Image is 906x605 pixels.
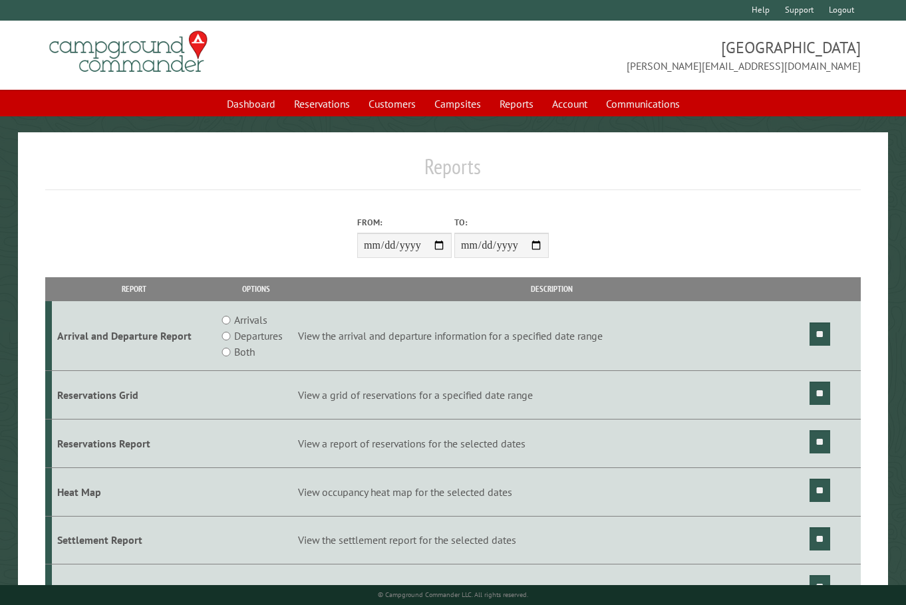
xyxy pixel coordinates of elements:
[52,371,216,420] td: Reservations Grid
[544,91,595,116] a: Account
[52,277,216,301] th: Report
[598,91,688,116] a: Communications
[492,91,541,116] a: Reports
[426,91,489,116] a: Campsites
[296,277,808,301] th: Description
[378,590,528,599] small: © Campground Commander LLC. All rights reserved.
[234,312,267,328] label: Arrivals
[453,37,861,74] span: [GEOGRAPHIC_DATA] [PERSON_NAME][EMAIL_ADDRESS][DOMAIN_NAME]
[216,277,296,301] th: Options
[52,419,216,467] td: Reservations Report
[296,371,808,420] td: View a grid of reservations for a specified date range
[296,301,808,371] td: View the arrival and departure information for a specified date range
[52,516,216,564] td: Settlement Report
[234,328,283,344] label: Departures
[234,344,255,360] label: Both
[296,516,808,564] td: View the settlement report for the selected dates
[286,91,358,116] a: Reservations
[361,91,424,116] a: Customers
[45,154,861,190] h1: Reports
[296,419,808,467] td: View a report of reservations for the selected dates
[454,216,549,229] label: To:
[52,467,216,516] td: Heat Map
[357,216,452,229] label: From:
[296,467,808,516] td: View occupancy heat map for the selected dates
[219,91,283,116] a: Dashboard
[52,301,216,371] td: Arrival and Departure Report
[45,26,212,78] img: Campground Commander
